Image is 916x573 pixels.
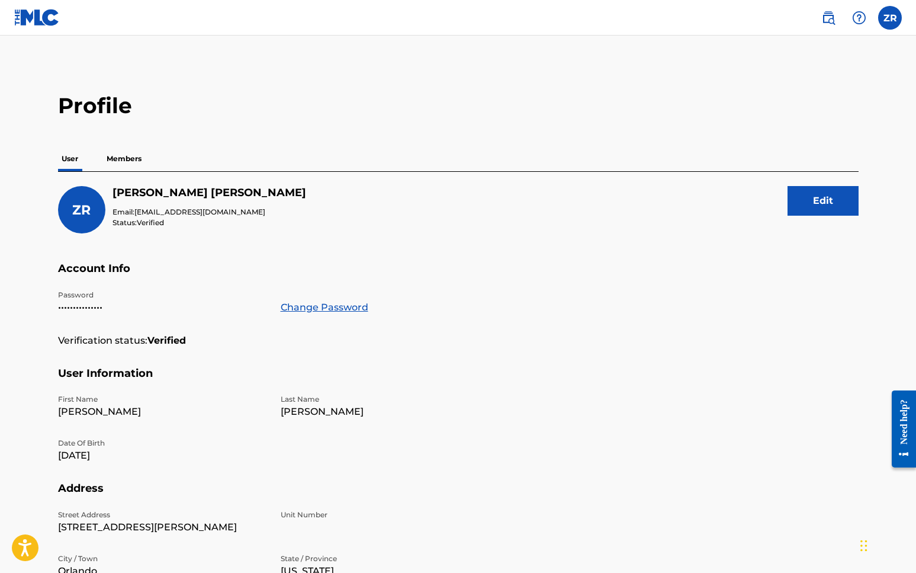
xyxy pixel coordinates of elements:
[58,334,147,348] p: Verification status:
[58,290,266,300] p: Password
[113,217,306,228] p: Status:
[281,553,489,564] p: State / Province
[821,11,835,25] img: search
[281,510,489,520] p: Unit Number
[58,92,859,119] h2: Profile
[58,482,859,510] h5: Address
[58,300,266,315] p: •••••••••••••••
[857,516,916,573] iframe: Chat Widget
[14,9,60,26] img: MLC Logo
[817,6,840,30] a: Public Search
[847,6,871,30] div: Help
[113,207,306,217] p: Email:
[103,146,145,171] p: Members
[113,186,306,200] h5: Zelina Rivera
[58,405,266,419] p: [PERSON_NAME]
[281,405,489,419] p: [PERSON_NAME]
[134,207,265,216] span: [EMAIL_ADDRESS][DOMAIN_NAME]
[58,553,266,564] p: City / Town
[58,146,82,171] p: User
[147,334,186,348] strong: Verified
[878,6,902,30] div: User Menu
[58,262,859,290] h5: Account Info
[137,218,164,227] span: Verified
[58,520,266,534] p: [STREET_ADDRESS][PERSON_NAME]
[788,186,859,216] button: Edit
[58,438,266,449] p: Date Of Birth
[58,510,266,520] p: Street Address
[58,394,266,405] p: First Name
[860,528,867,564] div: Drag
[58,367,859,395] h5: User Information
[852,11,866,25] img: help
[72,202,91,218] span: ZR
[281,300,368,315] a: Change Password
[281,394,489,405] p: Last Name
[883,380,916,478] iframe: Resource Center
[58,449,266,463] p: [DATE]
